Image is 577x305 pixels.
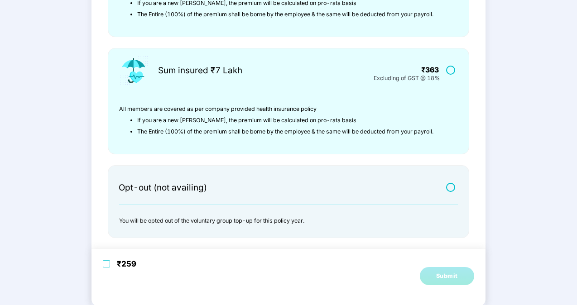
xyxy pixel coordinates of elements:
[119,105,317,112] span: All members are covered as per company provided health insurance policy
[117,259,136,268] div: ₹259
[420,267,474,285] button: Submit
[374,73,440,80] div: Excluding of GST @ 18%
[137,117,356,124] span: If you are a new [PERSON_NAME], the premium will be calculated on pro-rata basis
[364,67,439,75] div: ₹363
[137,128,433,135] span: The Entire (100%) of the premium shall be borne by the employee & the same will be deducted from ...
[436,272,458,281] div: Submit
[119,55,149,86] img: icon
[119,217,304,224] span: You will be opted out of the voluntary group top-up for this policy year.
[119,184,207,194] div: Opt-out (not availing)
[158,67,242,76] div: Sum insured ₹7 Lakh
[137,11,433,18] span: The Entire (100%) of the premium shall be borne by the employee & the same will be deducted from ...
